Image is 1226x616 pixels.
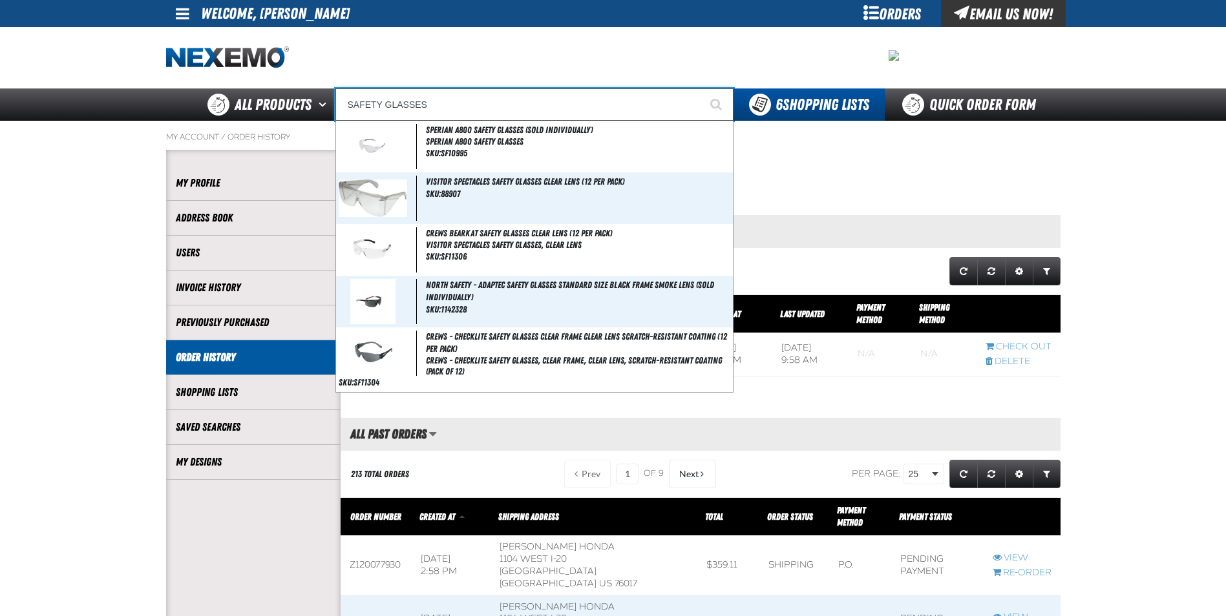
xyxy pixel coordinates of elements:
span: Per page: [852,468,901,479]
input: Search [335,88,734,121]
a: Refresh grid action [949,257,978,285]
th: Row actions [984,498,1061,536]
span: Sperian A800 Safety Glasses (Sold Individually) [426,125,593,135]
span: SKU:88907 [426,189,460,199]
span: of 9 [644,468,664,480]
span: Shipping Method [919,302,949,325]
img: 5b1157de7d56d126812863-sf11304.jpg [350,331,396,376]
span: Payment Method [837,505,865,528]
span: Visitor Spectacles Safety Glasses Clear Lens (12 per pack) [426,176,624,187]
button: Start Searching [701,88,734,121]
a: Last Updated [780,309,825,319]
a: Previously Purchased [176,315,331,330]
span: North Safety - Adaptec Safety Glasses Standard Size Black Frame Smoke Lens (Sold Individually) [426,280,714,302]
a: Quick Order Form [885,88,1060,121]
span: [GEOGRAPHIC_DATA] [500,578,597,589]
td: [DATE] 9:57 AM [697,333,772,376]
span: SKU:SF10995 [426,148,467,158]
a: View Z120077930 order [993,552,1052,564]
td: Shipping [759,536,829,596]
a: Total [705,511,723,522]
span: 1104 West I-20 [500,553,567,564]
a: Order History [176,350,331,365]
td: $359.11 [697,536,759,596]
a: Delete checkout started from Shopping List (copied 12/19/2022, 9:41 AM) [986,356,1052,368]
img: 5b57689d860ed066625817-SF11306.jpg [350,227,396,272]
a: Started At [705,309,741,319]
h2: All Past Orders [341,427,427,441]
span: Crews Bearkat Safety Glasses Clear Lens (12 per pack) [426,228,612,238]
td: P.O. [829,536,891,596]
a: Re-Order Z120077930 order [993,567,1052,579]
span: [PERSON_NAME] Honda [500,541,615,552]
a: Reset grid action [977,257,1006,285]
span: SKU:SF11306 [426,251,467,262]
td: Pending payment [891,536,983,596]
span: [GEOGRAPHIC_DATA] [500,566,597,577]
span: US [599,578,612,589]
button: Manage grid views. Current view is All Past Orders [428,423,437,445]
span: [PERSON_NAME] Honda [500,601,615,612]
a: Users [176,245,331,260]
span: Sperian A800 Safety Glasses [426,136,730,147]
td: [DATE] 2:58 PM [412,536,491,596]
span: Crews - Checklite Safety Glasses, Clear Frame, Clear Lens, Scratch-Resistant Coating (Pack of 12) [426,355,730,377]
span: Shipping Address [498,511,559,522]
a: My Profile [176,176,331,190]
a: Order Status [767,511,813,522]
div: 213 Total Orders [351,468,409,480]
a: My Account [166,132,219,142]
td: Blank [849,333,911,376]
a: Shopping Lists [176,385,331,400]
img: 5b1157de4e232326060715-sf10995.jpg [350,124,396,169]
a: Invoice History [176,280,331,295]
a: Continue checkout started from Shopping List (copied 12/19/2022, 9:41 AM) [986,341,1052,353]
span: Shopping Lists [776,96,869,114]
a: My Designs [176,455,331,469]
img: Nexemo logo [166,46,289,69]
a: Order Number [350,511,401,522]
nav: Breadcrumbs [166,132,1061,142]
a: Created At [419,511,457,522]
span: Crews - Checklite Safety Glasses Clear Frame Clear Lens Scratch-Resistant Coating (12 per pack) [426,331,727,354]
a: Refresh grid action [949,460,978,488]
img: 5b1158222a1c9668754094-safety_glasses_88907.jpg [339,180,407,217]
span: / [221,132,226,142]
a: Order History [227,132,290,142]
span: Created At [419,511,455,522]
th: Row actions [977,295,1061,333]
span: Next Page [679,469,699,479]
img: 5b11584082e02673115758-1142328.jpg [350,279,396,324]
bdo: 76017 [615,578,637,589]
td: Blank [911,333,976,376]
button: Next Page [669,460,716,488]
a: Expand or Collapse Grid Settings [1005,257,1033,285]
span: Payment Status [899,511,952,522]
span: 25 [909,467,929,481]
a: Expand or Collapse Grid Filters [1033,257,1061,285]
a: Saved Searches [176,420,331,435]
input: Current page number [616,464,639,484]
a: Payment Method [856,302,885,325]
button: Open All Products pages [314,88,335,121]
a: Home [166,46,289,69]
a: Expand or Collapse Grid Filters [1033,460,1061,488]
strong: 6 [776,96,783,114]
td: Z120077930 [341,536,412,596]
span: All Products [235,93,312,116]
img: 30f62db305f4ced946dbffb2f45f5249.jpeg [889,50,899,61]
td: [DATE] 9:58 AM [772,333,849,376]
a: Reset grid action [977,460,1006,488]
span: SKU:1142328 [426,304,467,314]
a: Expand or Collapse Grid Settings [1005,460,1033,488]
a: Address Book [176,210,331,225]
span: Visitor Spectacles Safety Glasses, Clear Lens [426,240,730,251]
span: SKU:SF11304 [339,377,379,387]
button: You have 6 Shopping Lists. Open to view details [734,88,885,121]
